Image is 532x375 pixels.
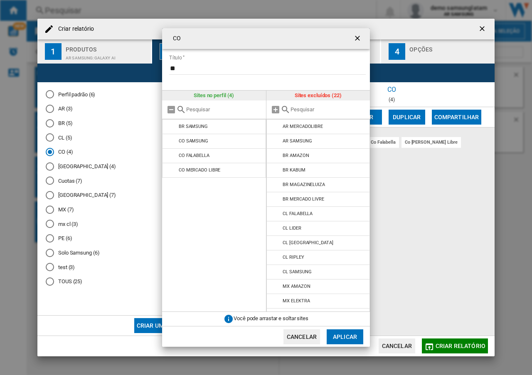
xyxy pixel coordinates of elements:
[179,138,208,144] div: CO SAMSUNG
[283,225,301,231] div: CL LIDER
[283,196,324,202] div: BR MERCADO LIVRE
[283,153,309,158] div: BR AMAZON
[234,316,308,322] span: Você pode arrastar e soltar sites
[179,167,220,173] div: CO MERCADO LIBRE
[166,105,176,115] md-icon: Remover tudo
[271,105,281,115] md-icon: Adicionar todos
[283,124,323,129] div: AR MERCADOLIBRE
[283,240,333,245] div: CL [GEOGRAPHIC_DATA]
[186,106,262,113] input: Pesquisar
[353,34,363,44] ng-md-icon: getI18NText('BUTTONS.CLOSE_DIALOG')
[283,329,320,344] button: Cancelar
[283,182,325,187] div: BR MAGAZINELUIZA
[350,30,367,47] button: getI18NText('BUTTONS.CLOSE_DIALOG')
[169,34,181,43] h4: CO
[179,124,208,129] div: BR SAMSUNG
[162,91,266,100] div: Sites no perfil (4)
[327,329,363,344] button: Aplicar
[179,153,209,158] div: CO FALABELLA
[283,255,304,260] div: CL RIPLEY
[266,91,370,100] div: Sites excluídos (22)
[283,138,312,144] div: AR SAMSUNG
[283,211,313,216] div: CL FALABELLA
[291,106,366,113] input: Pesquisar
[283,284,310,289] div: MX AMAZON
[283,269,311,275] div: CL SAMSUNG
[283,298,310,304] div: MX ELEKTRA
[283,167,305,173] div: BR KABUM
